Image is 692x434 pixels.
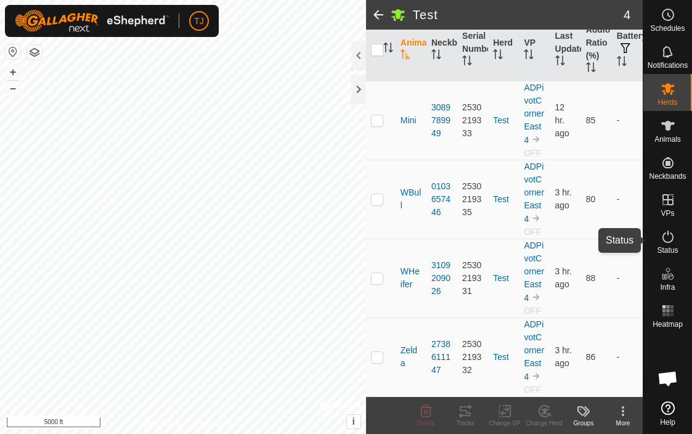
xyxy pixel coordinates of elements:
[612,239,643,317] td: -
[134,418,181,429] a: Privacy Policy
[493,272,514,285] div: Test
[462,180,483,219] div: 2530219335
[555,266,572,289] span: Oct 6, 2025 at 9:30 AM
[462,57,472,67] p-sorticon: Activate to sort
[555,187,572,210] span: Oct 6, 2025 at 9:30 AM
[649,173,686,180] span: Neckbands
[485,419,524,428] div: Change VP
[660,419,675,426] span: Help
[661,210,674,217] span: VPs
[586,194,596,204] span: 80
[6,44,20,59] button: Reset Map
[417,420,435,427] span: Delete
[524,240,544,303] a: ADPivotCornerEast4
[564,419,603,428] div: Groups
[524,385,541,395] span: OFF
[493,114,514,127] div: Test
[493,351,514,364] div: Test
[15,10,169,32] img: Gallagher Logo
[612,18,643,81] th: Battery
[462,101,483,140] div: 2530219333
[431,259,452,298] div: 3109209026
[488,18,519,81] th: Herd
[586,352,596,362] span: 86
[524,227,541,237] span: OFF
[401,186,421,212] span: WBull
[413,7,624,22] h2: Test
[649,360,686,397] div: Open chat
[603,419,643,428] div: More
[524,148,541,158] span: OFF
[431,51,441,61] p-sorticon: Activate to sort
[401,51,410,61] p-sorticon: Activate to sort
[426,18,457,81] th: Neckband
[612,81,643,160] td: -
[396,18,426,81] th: Animal
[653,321,683,328] span: Heatmap
[657,247,678,254] span: Status
[586,64,596,74] p-sorticon: Activate to sort
[531,213,541,223] img: to
[401,114,417,127] span: Mini
[524,51,534,61] p-sorticon: Activate to sort
[457,18,488,81] th: Serial Number
[493,51,503,61] p-sorticon: Activate to sort
[194,15,204,28] span: TJ
[643,396,692,431] a: Help
[446,419,485,428] div: Tracks
[586,115,596,125] span: 85
[524,83,544,145] a: ADPivotCornerEast4
[431,338,452,377] div: 2738611147
[431,180,452,219] div: 0103657446
[401,265,421,291] span: WHeifer
[581,18,612,81] th: Audio Ratio (%)
[524,319,544,382] a: ADPivotCornerEast4
[401,344,421,370] span: Zelda
[555,345,572,368] span: Oct 6, 2025 at 9:30 AM
[383,44,393,54] p-sorticon: Activate to sort
[531,134,541,144] img: to
[617,58,627,68] p-sorticon: Activate to sort
[657,99,677,106] span: Herds
[524,162,544,224] a: ADPivotCornerEast4
[27,45,42,60] button: Map Layers
[531,292,541,302] img: to
[347,415,360,428] button: i
[612,317,643,396] td: -
[6,81,20,96] button: –
[555,57,565,67] p-sorticon: Activate to sort
[462,259,483,298] div: 2530219331
[555,102,569,138] span: Oct 6, 2025 at 12:30 AM
[524,419,564,428] div: Change Herd
[660,284,675,291] span: Infra
[6,65,20,80] button: +
[462,338,483,377] div: 2530219332
[624,6,630,24] span: 4
[612,160,643,239] td: -
[352,416,355,427] span: i
[519,18,550,81] th: VP
[648,62,688,69] span: Notifications
[650,25,685,32] span: Schedules
[524,306,541,316] span: OFF
[431,101,452,140] div: 3089789949
[531,371,541,381] img: to
[493,193,514,206] div: Test
[586,273,596,283] span: 88
[195,418,232,429] a: Contact Us
[550,18,581,81] th: Last Updated
[654,136,681,143] span: Animals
